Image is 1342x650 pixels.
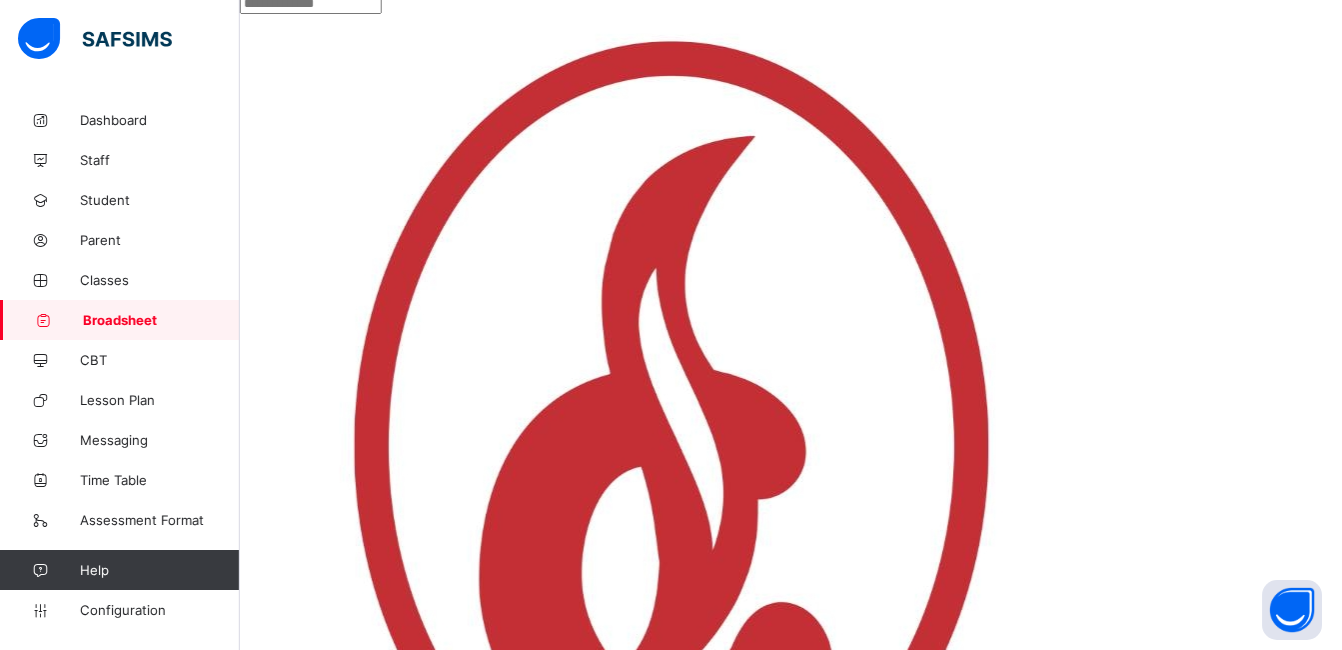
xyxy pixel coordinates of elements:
[18,18,172,60] img: safsims
[1262,580,1322,640] button: Open asap
[83,312,240,328] span: Broadsheet
[80,392,240,408] span: Lesson Plan
[80,432,240,448] span: Messaging
[80,512,240,528] span: Assessment Format
[80,112,240,128] span: Dashboard
[80,272,240,288] span: Classes
[80,602,239,618] span: Configuration
[80,352,240,368] span: CBT
[80,472,240,488] span: Time Table
[80,152,240,168] span: Staff
[80,232,240,248] span: Parent
[80,562,239,578] span: Help
[80,192,240,208] span: Student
